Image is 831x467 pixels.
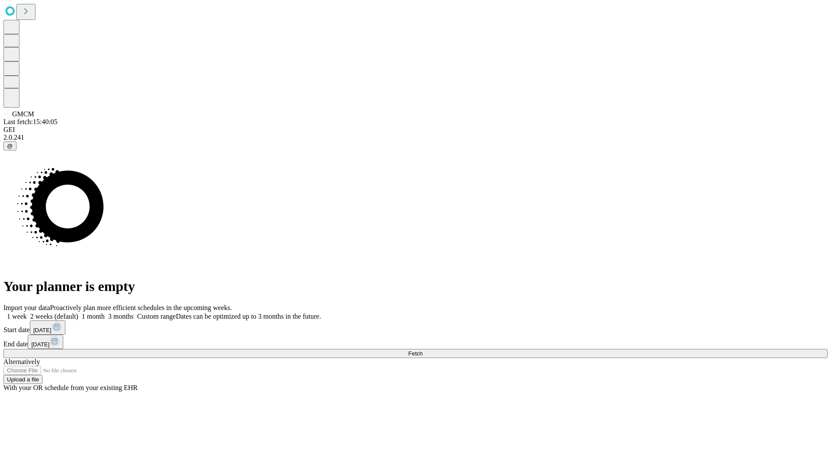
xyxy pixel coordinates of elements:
[7,143,13,149] span: @
[30,313,78,320] span: 2 weeks (default)
[3,320,828,335] div: Start date
[3,384,138,391] span: With your OR schedule from your existing EHR
[137,313,176,320] span: Custom range
[7,313,27,320] span: 1 week
[3,349,828,358] button: Fetch
[30,320,65,335] button: [DATE]
[3,118,58,125] span: Last fetch: 15:40:05
[176,313,321,320] span: Dates can be optimized up to 3 months in the future.
[108,313,134,320] span: 3 months
[3,375,42,384] button: Upload a file
[3,126,828,134] div: GEI
[33,327,52,333] span: [DATE]
[3,278,828,294] h1: Your planner is empty
[3,335,828,349] div: End date
[3,304,50,311] span: Import your data
[28,335,63,349] button: [DATE]
[408,350,422,357] span: Fetch
[50,304,232,311] span: Proactively plan more efficient schedules in the upcoming weeks.
[82,313,105,320] span: 1 month
[3,358,40,365] span: Alternatively
[3,134,828,141] div: 2.0.241
[31,341,49,348] span: [DATE]
[12,110,34,118] span: GMCM
[3,141,16,150] button: @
